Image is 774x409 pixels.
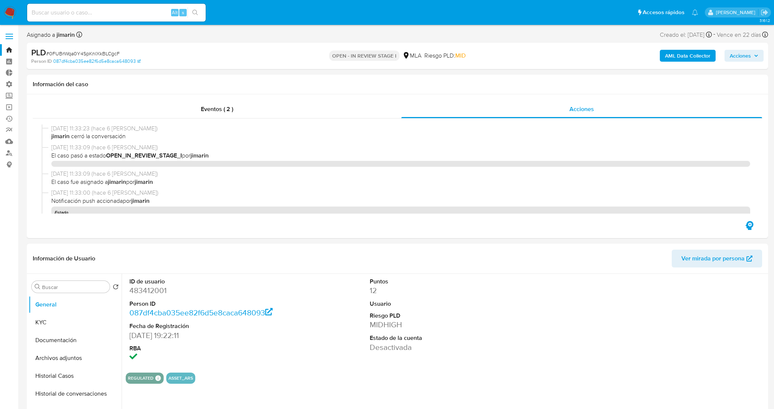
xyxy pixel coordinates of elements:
a: 087df4cba035ee82f6d5e8caca648093 [129,307,273,318]
span: Vence en 22 días [717,31,761,39]
button: General [29,296,122,314]
button: Historial de conversaciones [29,385,122,403]
span: Acciones [569,105,594,113]
dt: Usuario [370,300,523,308]
span: Alt [172,9,178,16]
button: Archivos adjuntos [29,349,122,367]
span: # 0FUBrWqa0Y4SpKnlXkBLCgcF [46,50,120,57]
dt: Person ID [129,300,282,308]
dd: Desactivada [370,342,523,353]
dt: RBA [129,344,282,353]
p: leandro.caroprese@mercadolibre.com [716,9,758,16]
button: search-icon [187,7,203,18]
button: Acciones [725,50,764,62]
button: AML Data Collector [660,50,716,62]
button: Ver mirada por persona [672,250,762,267]
span: Acciones [730,50,751,62]
b: jimarin [55,30,75,39]
h1: Información de Usuario [33,255,95,262]
dd: [DATE] 19:22:11 [129,330,282,341]
button: KYC [29,314,122,331]
button: Historial Casos [29,367,122,385]
a: 087df4cba035ee82f6d5e8caca648093 [53,58,141,65]
p: OPEN - IN REVIEW STAGE I [329,51,399,61]
button: Documentación [29,331,122,349]
b: PLD [31,46,46,58]
span: s [182,9,184,16]
b: AML Data Collector [665,50,710,62]
dt: Estado de la cuenta [370,334,523,342]
span: Asignado a [27,31,75,39]
button: Volver al orden por defecto [113,284,119,292]
dt: Puntos [370,277,523,286]
dt: Fecha de Registración [129,322,282,330]
span: Ver mirada por persona [681,250,745,267]
dd: 483412001 [129,285,282,296]
dt: ID de usuario [129,277,282,286]
dd: 12 [370,285,523,296]
a: Notificaciones [692,9,698,16]
dd: MIDHIGH [370,319,523,330]
h1: Información del caso [33,81,762,88]
span: Riesgo PLD: [424,52,466,60]
b: Person ID [31,58,52,65]
dt: Riesgo PLD [370,312,523,320]
a: Salir [761,9,768,16]
div: Creado el: [DATE] [660,30,712,40]
span: Accesos rápidos [643,9,684,16]
span: Eventos ( 2 ) [201,105,233,113]
span: MID [455,51,466,60]
input: Buscar [42,284,107,290]
input: Buscar usuario o caso... [27,8,206,17]
span: - [713,30,715,40]
button: Buscar [35,284,41,290]
div: MLA [402,52,421,60]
